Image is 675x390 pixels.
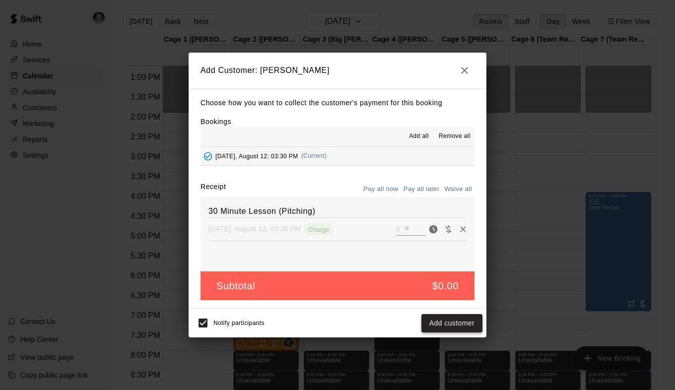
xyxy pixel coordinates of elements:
p: Choose how you want to collect the customer's payment for this booking [201,97,474,109]
span: Pay now [426,224,441,233]
h2: Add Customer: [PERSON_NAME] [189,53,486,88]
button: Add customer [421,314,482,332]
label: Receipt [201,182,226,197]
span: [DATE], August 12: 03:30 PM [215,152,298,159]
h5: Subtotal [216,279,255,293]
button: Added - Collect Payment [201,149,215,164]
span: Remove all [439,131,471,141]
h6: 30 Minute Lesson (Pitching) [208,205,467,218]
span: Notify participants [213,320,265,327]
h5: $0.00 [432,279,459,293]
button: Waive all [442,182,474,197]
span: (Current) [301,152,327,159]
p: $ [396,224,400,234]
p: [DATE], August 12: 03:30 PM [208,224,301,234]
button: Remove [456,222,471,237]
button: Remove all [435,129,474,144]
label: Bookings [201,118,231,126]
button: Pay all later [401,182,442,197]
button: Pay all now [361,182,401,197]
span: Add all [409,131,429,141]
button: Add all [403,129,435,144]
span: Waive payment [441,224,456,233]
button: Added - Collect Payment[DATE], August 12: 03:30 PM(Current) [201,147,474,165]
